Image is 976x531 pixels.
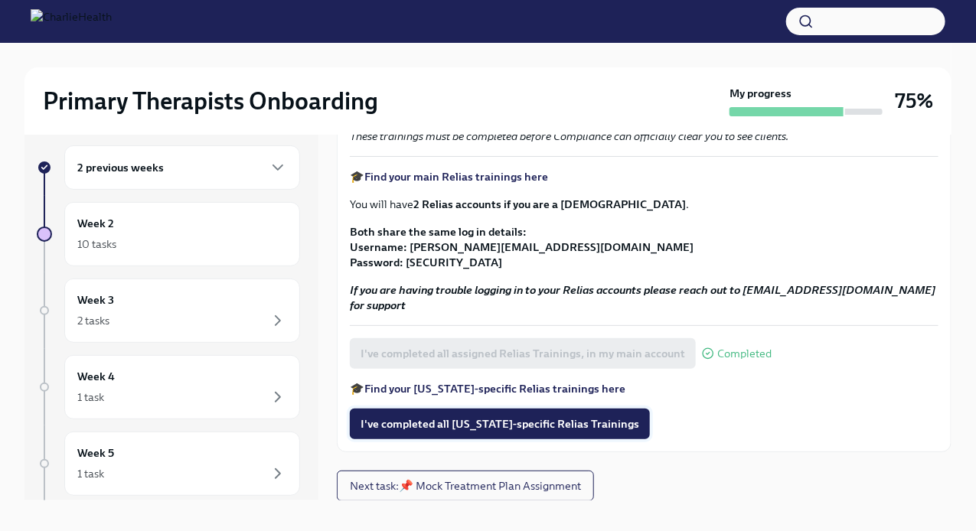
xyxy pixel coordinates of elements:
h2: Primary Therapists Onboarding [43,86,378,116]
div: 2 tasks [77,313,109,328]
a: Week 41 task [37,355,300,419]
span: Next task : 📌 Mock Treatment Plan Assignment [350,478,581,494]
button: Next task:📌 Mock Treatment Plan Assignment [337,471,594,501]
div: 2 previous weeks [64,145,300,190]
a: Week 32 tasks [37,279,300,343]
button: I've completed all [US_STATE]-specific Relias Trainings [350,409,650,439]
h6: Week 5 [77,445,114,461]
strong: 2 Relias accounts if you are a [DEMOGRAPHIC_DATA] [413,197,686,211]
img: CharlieHealth [31,9,112,34]
em: These trainings must be completed before Compliance can officially clear you to see clients. [350,129,788,143]
a: Week 210 tasks [37,202,300,266]
a: Find your main Relias trainings here [364,170,548,184]
a: Week 51 task [37,432,300,496]
h6: Week 3 [77,292,114,308]
span: I've completed all [US_STATE]-specific Relias Trainings [361,416,639,432]
div: 1 task [77,466,104,481]
a: Find your [US_STATE]-specific Relias trainings here [364,382,625,396]
strong: Both share the same log in details: Username: [PERSON_NAME][EMAIL_ADDRESS][DOMAIN_NAME] Password:... [350,225,694,269]
strong: If you are having trouble logging in to your Relias accounts please reach out to [EMAIL_ADDRESS][... [350,283,935,312]
div: 1 task [77,389,104,405]
strong: My progress [730,86,792,101]
h6: Week 4 [77,368,115,385]
div: 10 tasks [77,236,116,252]
p: 🎓 [350,169,938,184]
h6: Week 2 [77,215,114,232]
h6: 2 previous weeks [77,159,164,176]
span: Completed [717,348,772,360]
p: You will have . [350,197,938,212]
h3: 75% [895,87,933,115]
p: 🎓 [350,381,938,396]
